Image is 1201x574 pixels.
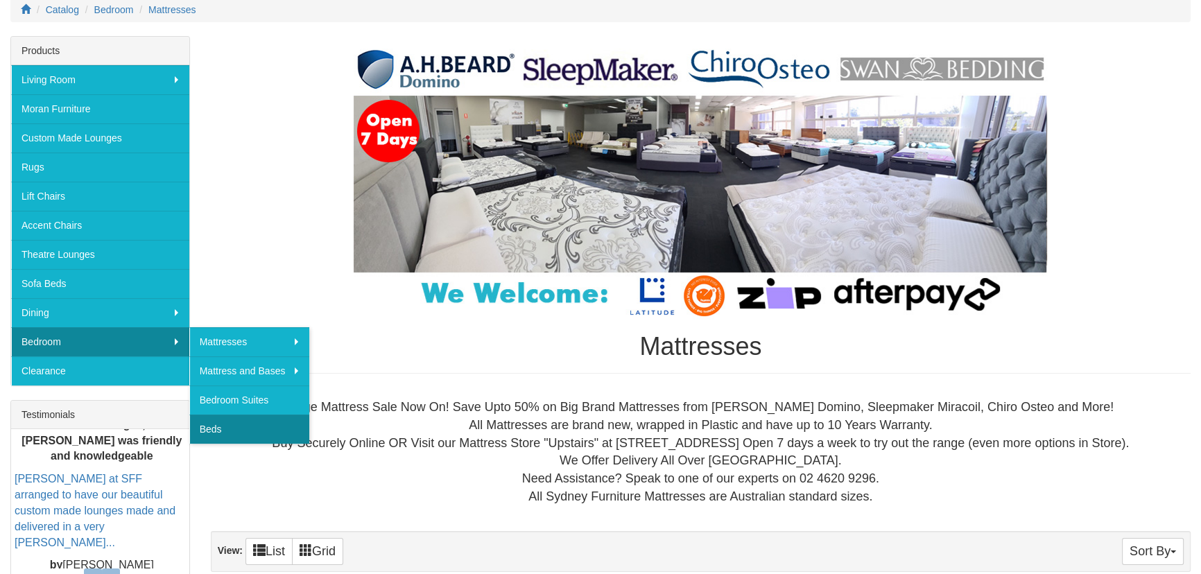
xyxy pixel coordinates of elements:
p: [PERSON_NAME] [15,558,189,574]
div: Testimonials [11,401,189,429]
a: Mattresses [148,4,196,15]
a: Mattresses [189,327,310,356]
a: Living Room [11,65,189,94]
a: Custom Made Lounges [11,123,189,153]
a: Catalog [46,4,79,15]
a: Dining [11,298,189,327]
a: Mattress and Bases [189,356,310,385]
a: Clearance [11,356,189,385]
a: Moran Furniture [11,94,189,123]
a: Bedroom [11,327,189,356]
a: Accent Chairs [11,211,189,240]
a: Bedroom [94,4,134,15]
a: [PERSON_NAME] at SFF arranged to have our beautiful custom made lounges made and delivered in a v... [15,473,175,548]
b: by [50,559,63,571]
a: Bedroom Suites [189,385,310,415]
a: Beds [189,415,310,444]
a: Rugs [11,153,189,182]
a: List [245,538,293,565]
div: Huge Mattress Sale Now On! Save Upto 50% on Big Brand Mattresses from [PERSON_NAME] Domino, Sleep... [222,399,1180,505]
a: Sofa Beds [11,269,189,298]
button: Sort By [1122,538,1184,565]
h1: Mattresses [211,333,1191,360]
div: Products [11,37,189,65]
strong: View: [218,545,243,556]
a: Lift Chairs [11,182,189,211]
a: Theatre Lounges [11,240,189,269]
a: Grid [292,538,343,565]
b: We love the lounges, and [PERSON_NAME] was friendly and knowledgeable [21,419,182,462]
img: Mattresses [354,43,1047,319]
